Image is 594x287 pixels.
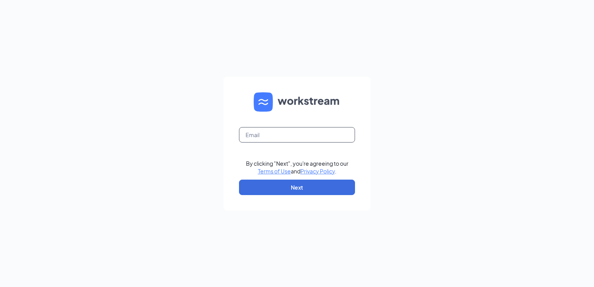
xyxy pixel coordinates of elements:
a: Terms of Use [258,168,291,175]
a: Privacy Policy [300,168,335,175]
img: WS logo and Workstream text [254,92,340,112]
div: By clicking "Next", you're agreeing to our and . [246,160,348,175]
input: Email [239,127,355,143]
button: Next [239,180,355,195]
